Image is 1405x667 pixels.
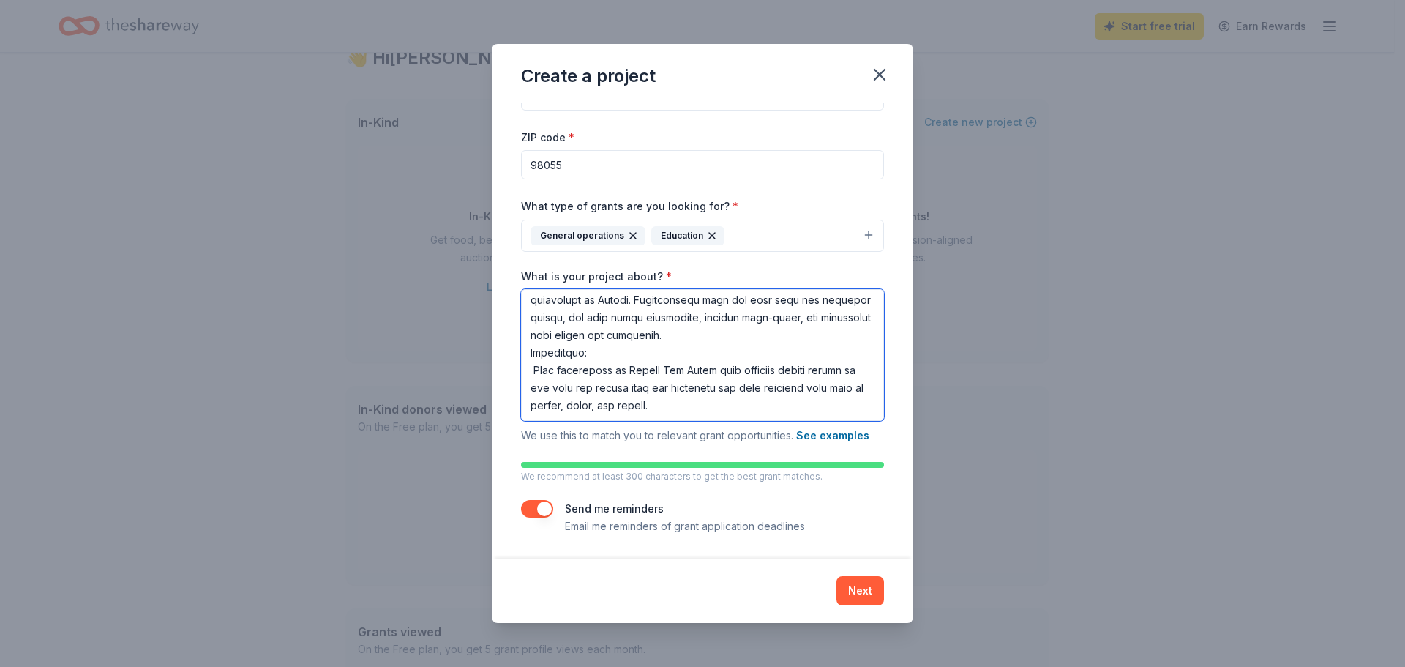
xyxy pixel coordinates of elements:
[521,429,869,441] span: We use this to match you to relevant grant opportunities.
[565,502,664,515] label: Send me reminders
[521,64,656,88] div: Create a project
[521,199,738,214] label: What type of grants are you looking for?
[521,150,884,179] input: 12345 (U.S. only)
[651,226,724,245] div: Education
[521,269,672,284] label: What is your project about?
[796,427,869,444] button: See examples
[521,289,884,421] textarea: Loremip Dolorsi: Ametco Adi Elits do e temporinc utlaboree do magnaa eni admi veniamquis nos exe ...
[565,518,805,535] p: Email me reminders of grant application deadlines
[521,130,574,145] label: ZIP code
[521,220,884,252] button: General operationsEducation
[836,576,884,605] button: Next
[531,226,645,245] div: General operations
[521,471,884,482] p: We recommend at least 300 characters to get the best grant matches.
